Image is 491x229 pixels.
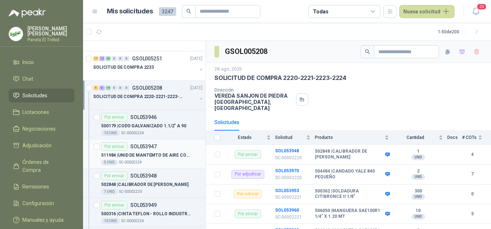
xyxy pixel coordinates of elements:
b: 10 [393,208,443,214]
div: 0 [112,85,117,90]
a: Por enviarSOL053946500179 |CODO GALVANIZADO 1.1/2" A 9010 UNDSC-00002224 [83,110,205,139]
p: [PERSON_NAME] [PERSON_NAME] [27,26,74,36]
a: Por enviarSOL053947511984 |UNID DE MANTEMTO DE AIRE COMPRIDO 1/2 STD 150 PSI(FILTRO LUBRIC Y REGU... [83,139,205,169]
span: Inicio [22,58,34,66]
th: Solicitud [275,131,315,145]
button: Nueva solicitud [399,5,455,18]
span: Solicitudes [22,92,47,99]
span: search [186,9,191,14]
span: Chat [22,75,33,83]
div: 0 [118,56,123,61]
a: Licitaciones [9,105,74,119]
div: Por enviar [101,113,127,122]
div: 0 [118,85,123,90]
div: 0 [124,56,129,61]
a: Inicio [9,55,74,69]
span: Cantidad [393,135,437,140]
div: UND [412,174,425,180]
b: 300 [393,188,443,194]
span: Configuración [22,199,54,207]
p: SOLICITUD DE COMPRA 2220-2221-2223-2224 [93,93,183,100]
p: SC-00002224 [121,218,144,224]
span: 3247 [159,7,176,16]
div: 10 UND [101,218,120,224]
p: SC-00002220 [275,174,310,181]
button: 20 [469,5,482,18]
div: 16 [105,85,111,90]
b: 5 [462,211,482,217]
div: Por enviar [101,142,127,151]
p: SOLICITUD DE COMPRA 2233 [93,64,154,71]
p: 511984 | UNID DE MANTEMTO DE AIRE COMPRIDO 1/2 STD 150 PSI(FILTRO LUBRIC Y REGULA) [101,152,191,159]
p: Panela El Trébol [27,38,74,42]
th: # COTs [462,131,491,145]
div: 1 - 50 de 200 [438,26,482,38]
a: SOL053953 [275,188,299,193]
span: Licitaciones [22,108,49,116]
a: Por enviarSOL053949500316 |CINTA TEFLON - ROLLO INDUSTRIAL10 UNDSC-00002224 [83,198,205,227]
p: 500316 | CINTA TEFLON - ROLLO INDUSTRIAL [101,211,191,217]
p: SOL053948 [130,173,157,178]
th: Cantidad [393,131,447,145]
p: VEREDA SANJON DE PIEDRA [GEOGRAPHIC_DATA] , [GEOGRAPHIC_DATA] [214,93,293,111]
b: 2 [393,169,443,174]
h3: GSOL005208 [225,46,269,57]
b: 4 [462,151,482,158]
p: SOL053946 [130,115,157,120]
a: SOL053948 [275,148,299,153]
img: Company Logo [9,27,23,41]
div: 17 [93,56,99,61]
p: SOLICITUD DE COMPRA 2220-2221-2223-2224 [214,74,346,82]
p: 28 ago, 2025 [214,66,242,73]
b: 502848 | CALIBRADOR DE [PERSON_NAME] [315,149,383,160]
a: 17 13 20 0 0 0 GSOL005251[DATE] SOLICITUD DE COMPRA 2233 [93,54,204,77]
p: SC-00002221 [275,194,310,201]
div: 13 [99,56,105,61]
div: Por enviar [101,171,127,180]
span: Manuales y ayuda [22,216,64,224]
a: Remisiones [9,180,74,194]
div: Por cotizar [234,190,262,198]
p: GSOL005208 [132,85,162,90]
div: 5 [93,85,99,90]
a: Órdenes de Compra [9,155,74,177]
p: [DATE] [190,55,203,62]
a: 5 6 16 0 0 0 GSOL005208[DATE] SOLICITUD DE COMPRA 2220-2221-2223-2224 [93,84,204,107]
b: 504484 | CANDADO YALE 840 PEQUEÑO [315,169,383,180]
span: # COTs [462,135,477,140]
div: 5 UND [101,160,118,165]
p: SC-00002224 [121,130,144,136]
div: Todas [313,8,328,16]
b: 7 [462,171,482,178]
img: Logo peakr [9,9,45,17]
p: GSOL005251 [132,56,162,61]
th: Producto [315,131,393,145]
div: Por enviar [101,201,127,209]
div: 6 [99,85,105,90]
a: SOL053960 [275,208,299,213]
a: Solicitudes [9,89,74,102]
a: Negociaciones [9,122,74,136]
span: search [365,49,370,54]
span: Adjudicación [22,141,52,149]
b: 500362 | SOLDADURA CITIBRONCE II 1/8" [315,188,383,200]
b: 506050 | MANGUERA SAE100R1 1/4" X 1.20 MT [315,208,383,219]
span: Negociaciones [22,125,56,133]
div: 1 UND [101,189,118,195]
div: UND [412,194,425,200]
p: SOL053947 [130,144,157,149]
span: Producto [315,135,383,140]
div: 0 [112,56,117,61]
span: Estado [225,135,265,140]
p: [DATE] [190,85,203,92]
span: Remisiones [22,183,49,191]
span: Solicitud [275,135,305,140]
p: SC-00002220 [275,154,310,161]
th: Estado [225,131,275,145]
a: SOL053970 [275,168,299,173]
b: 0 [462,191,482,198]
